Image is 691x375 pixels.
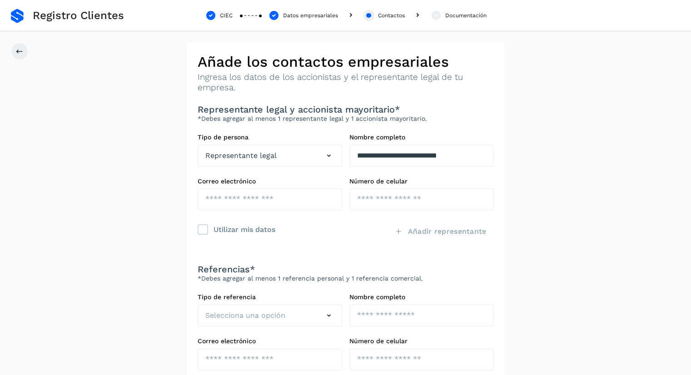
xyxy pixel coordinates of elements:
span: Registro Clientes [33,9,124,22]
h2: Añade los contactos empresariales [198,53,494,70]
p: Ingresa los datos de los accionistas y el representante legal de tu empresa. [198,72,494,93]
span: Selecciona una opción [205,310,285,321]
div: Utilizar mis datos [214,223,275,235]
label: Nombre completo [349,133,494,141]
label: Nombre completo [349,293,494,301]
button: Añadir representante [388,221,493,242]
div: Datos empresariales [283,11,338,20]
label: Número de celular [349,178,494,185]
h3: Referencias* [198,264,494,275]
div: Documentación [445,11,487,20]
div: CIEC [220,11,233,20]
p: *Debes agregar al menos 1 representante legal y 1 accionista mayoritario. [198,115,494,123]
label: Número de celular [349,337,494,345]
div: Contactos [378,11,405,20]
label: Tipo de referencia [198,293,342,301]
p: *Debes agregar al menos 1 referencia personal y 1 referencia comercial. [198,275,494,282]
span: Añadir representante [408,227,487,237]
label: Tipo de persona [198,133,342,141]
h3: Representante legal y accionista mayoritario* [198,104,494,115]
label: Correo electrónico [198,337,342,345]
span: Representante legal [205,150,277,161]
label: Correo electrónico [198,178,342,185]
